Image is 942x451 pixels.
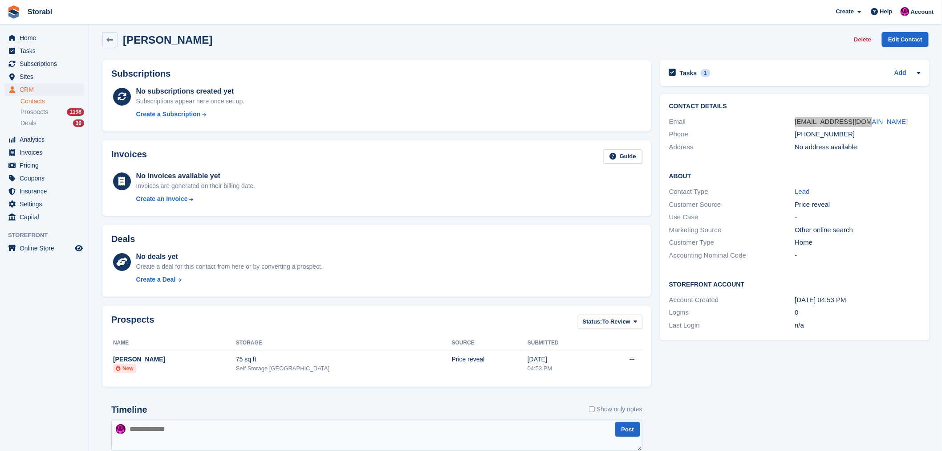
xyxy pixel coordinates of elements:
[669,238,795,248] div: Customer Type
[4,83,84,96] a: menu
[452,355,528,364] div: Price reveal
[795,250,921,261] div: -
[795,129,921,139] div: [PHONE_NUMBER]
[136,171,256,181] div: No invoices available yet
[4,45,84,57] a: menu
[528,355,599,364] div: [DATE]
[589,405,642,414] label: Show only notes
[20,172,73,184] span: Coupons
[113,355,236,364] div: [PERSON_NAME]
[669,320,795,331] div: Last Login
[73,243,84,254] a: Preview store
[111,336,236,350] th: Name
[136,110,201,119] div: Create a Subscription
[669,279,921,288] h2: Storefront Account
[669,129,795,139] div: Phone
[795,295,921,305] div: [DATE] 04:53 PM
[136,194,188,204] div: Create an Invoice
[589,405,595,414] input: Show only notes
[136,86,245,97] div: No subscriptions created yet
[20,108,48,116] span: Prospects
[24,4,56,19] a: Storabl
[8,231,89,240] span: Storefront
[20,70,73,83] span: Sites
[136,275,323,284] a: Create a Deal
[602,317,630,326] span: To Review
[795,238,921,248] div: Home
[795,307,921,318] div: 0
[669,200,795,210] div: Customer Source
[20,242,73,254] span: Online Store
[669,171,921,180] h2: About
[850,32,875,47] button: Delete
[111,315,154,331] h2: Prospects
[669,250,795,261] div: Accounting Nominal Code
[669,187,795,197] div: Contact Type
[136,251,323,262] div: No deals yet
[20,198,73,210] span: Settings
[20,57,73,70] span: Subscriptions
[795,118,908,125] a: [EMAIL_ADDRESS][DOMAIN_NAME]
[4,32,84,44] a: menu
[4,198,84,210] a: menu
[528,364,599,373] div: 04:53 PM
[669,295,795,305] div: Account Created
[67,108,84,116] div: 1198
[4,242,84,254] a: menu
[669,212,795,222] div: Use Case
[578,315,642,329] button: Status: To Review
[20,45,73,57] span: Tasks
[882,32,929,47] a: Edit Contact
[4,70,84,83] a: menu
[20,159,73,172] span: Pricing
[795,188,810,195] a: Lead
[4,133,84,146] a: menu
[20,32,73,44] span: Home
[701,69,711,77] div: 1
[4,146,84,159] a: menu
[452,336,528,350] th: Source
[795,200,921,210] div: Price reveal
[7,5,20,19] img: stora-icon-8386f47178a22dfd0bd8f6a31ec36ba5ce8667c1dd55bd0f319d3a0aa187defe.svg
[136,262,323,271] div: Create a deal for this contact from here or by converting a prospect.
[795,320,921,331] div: n/a
[136,97,245,106] div: Subscriptions appear here once set up.
[116,424,126,434] img: Helen Morton
[669,103,921,110] h2: Contact Details
[20,83,73,96] span: CRM
[901,7,910,16] img: Helen Morton
[236,336,452,350] th: Storage
[136,181,256,191] div: Invoices are generated on their billing date.
[836,7,854,16] span: Create
[669,117,795,127] div: Email
[528,336,599,350] th: Submitted
[4,159,84,172] a: menu
[880,7,893,16] span: Help
[20,146,73,159] span: Invoices
[603,149,642,164] a: Guide
[894,68,906,78] a: Add
[4,172,84,184] a: menu
[136,110,245,119] a: Create a Subscription
[669,307,795,318] div: Logins
[911,8,934,16] span: Account
[795,225,921,235] div: Other online search
[795,212,921,222] div: -
[111,234,135,244] h2: Deals
[111,69,642,79] h2: Subscriptions
[20,185,73,197] span: Insurance
[615,422,640,437] button: Post
[795,142,921,152] div: No address available.
[4,57,84,70] a: menu
[111,149,147,164] h2: Invoices
[20,107,84,117] a: Prospects 1198
[111,405,147,415] h2: Timeline
[236,355,452,364] div: 75 sq ft
[20,119,84,128] a: Deals 30
[136,275,176,284] div: Create a Deal
[20,211,73,223] span: Capital
[20,97,84,106] a: Contacts
[669,225,795,235] div: Marketing Source
[73,119,84,127] div: 30
[669,142,795,152] div: Address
